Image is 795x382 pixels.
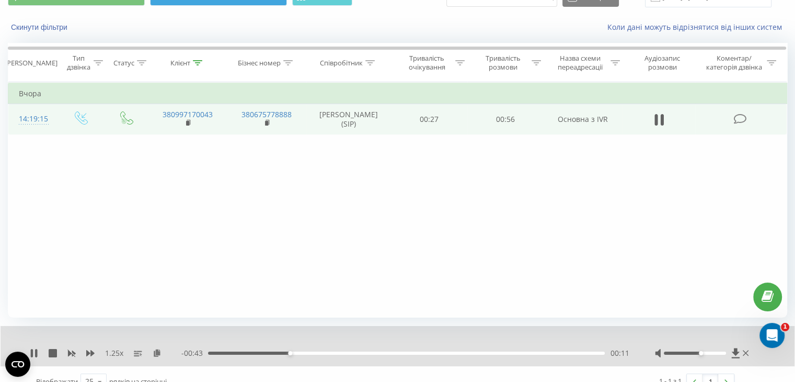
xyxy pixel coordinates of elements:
[113,59,134,68] div: Статус
[759,323,785,348] iframe: Intercom live chat
[288,351,292,355] div: Accessibility label
[703,54,764,72] div: Коментар/категорія дзвінка
[8,83,787,104] td: Вчора
[781,323,789,331] span: 1
[105,348,123,358] span: 1.25 x
[5,352,30,377] button: Open CMP widget
[8,23,73,32] button: Скинути фільтри
[477,54,529,72] div: Тривалість розмови
[607,22,787,32] a: Коли дані можуть відрізнятися вiд інших систем
[553,54,608,72] div: Назва схеми переадресації
[163,109,213,119] a: 380997170043
[632,54,693,72] div: Аудіозапис розмови
[391,104,467,134] td: 00:27
[181,348,208,358] span: - 00:43
[238,59,281,68] div: Бізнес номер
[699,351,703,355] div: Accessibility label
[306,104,391,134] td: [PERSON_NAME] (SIP)
[170,59,190,68] div: Клієнт
[241,109,292,119] a: 380675778888
[66,54,90,72] div: Тип дзвінка
[543,104,622,134] td: Основна з IVR
[5,59,57,68] div: [PERSON_NAME]
[320,59,363,68] div: Співробітник
[610,348,629,358] span: 00:11
[401,54,453,72] div: Тривалість очікування
[467,104,543,134] td: 00:56
[19,109,47,129] div: 14:19:15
